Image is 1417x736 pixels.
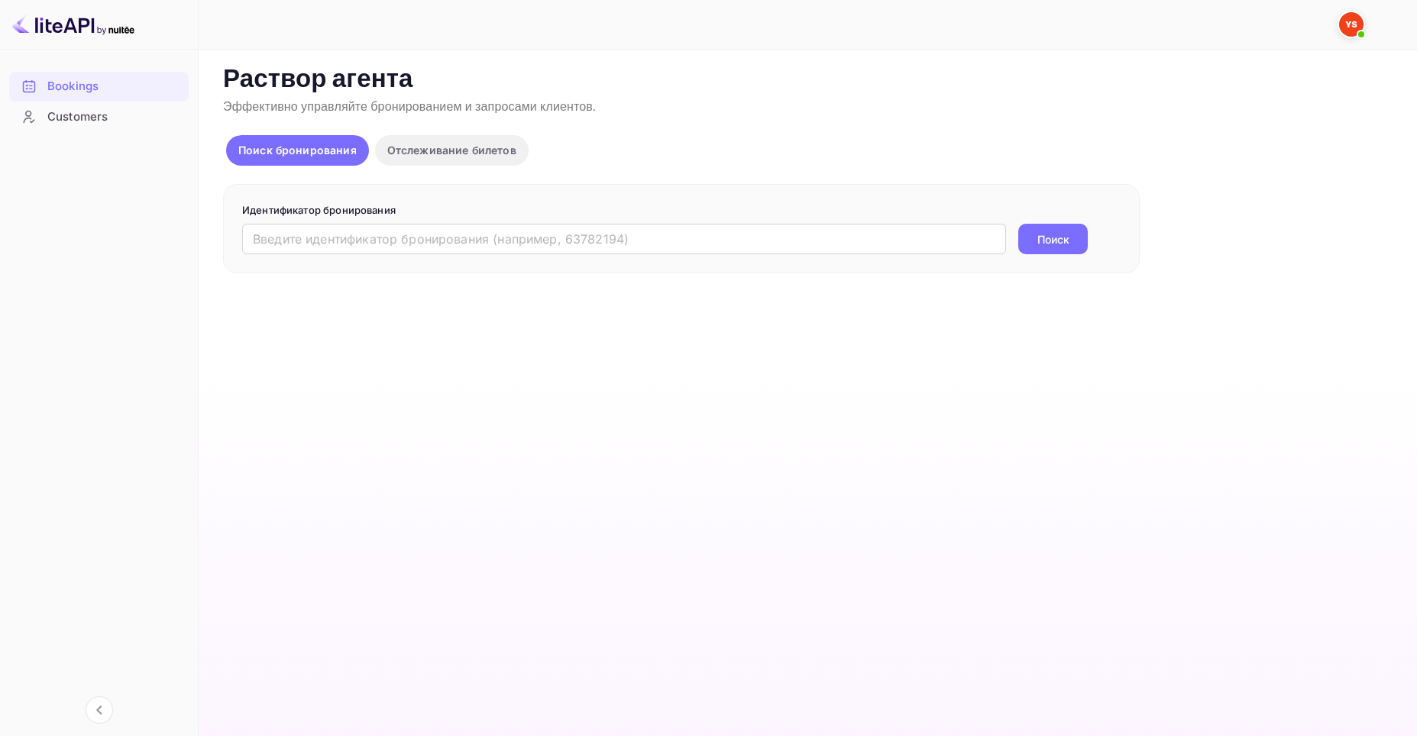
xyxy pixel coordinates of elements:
div: Customers [47,108,181,126]
img: Логотип LiteAPI [12,12,134,37]
ya-tr-span: Поиск бронирования [238,144,357,157]
div: Bookings [9,72,189,102]
input: Введите идентификатор бронирования (например, 63782194) [242,224,1006,254]
ya-tr-span: Идентификатор бронирования [242,204,396,216]
div: Customers [9,102,189,132]
ya-tr-span: Поиск [1037,231,1069,247]
ya-tr-span: Эффективно управляйте бронированием и запросами клиентов. [223,99,596,115]
ya-tr-span: Отслеживание билетов [387,144,516,157]
div: Bookings [47,78,181,95]
img: Yandex Support [1339,12,1364,37]
button: Поиск [1018,224,1088,254]
ya-tr-span: Раствор агента [223,63,413,96]
button: Свернуть навигацию [86,696,113,724]
a: Customers [9,102,189,131]
a: Bookings [9,72,189,100]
